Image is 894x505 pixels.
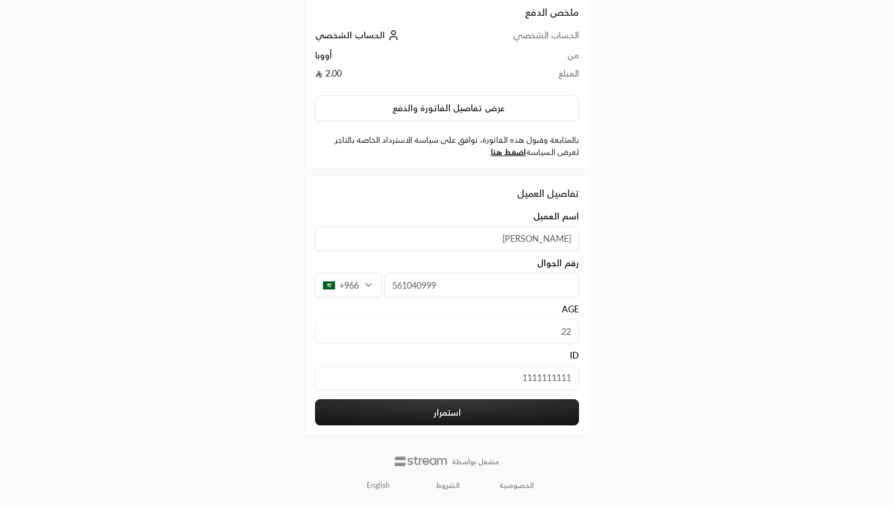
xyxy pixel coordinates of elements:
div: تفاصيل العميل [315,186,579,201]
td: 2.00 [315,67,465,86]
span: ID [570,349,579,362]
span: AGE [562,303,579,315]
span: اسم العميل [533,210,579,222]
a: الخصوصية [499,481,534,490]
a: English [360,476,397,495]
label: بالمتابعة وقبول هذه الفاتورة، توافق على سياسة الاسترداد الخاصة بالتاجر. لعرض السياسة . [315,134,579,158]
span: الحساب الشخصي [315,30,385,40]
input: رقم الجوال [384,273,579,297]
input: اسم العميل [315,227,579,251]
div: +966 [315,273,382,297]
td: من [465,49,579,67]
a: الحساب الشخصي [315,30,402,40]
a: اضغط هنا [491,147,526,157]
a: الشروط [436,481,460,490]
p: مشغل بواسطة [452,457,499,467]
td: المبلغ [465,67,579,86]
h2: ملخص الدفع [315,5,579,19]
span: رقم الجوال [537,257,579,269]
button: عرض تفاصيل الفاتورة والدفع [315,95,579,121]
button: استمرار [315,399,579,425]
td: أووبا [315,49,465,67]
td: الحساب الشخصي [465,29,579,49]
